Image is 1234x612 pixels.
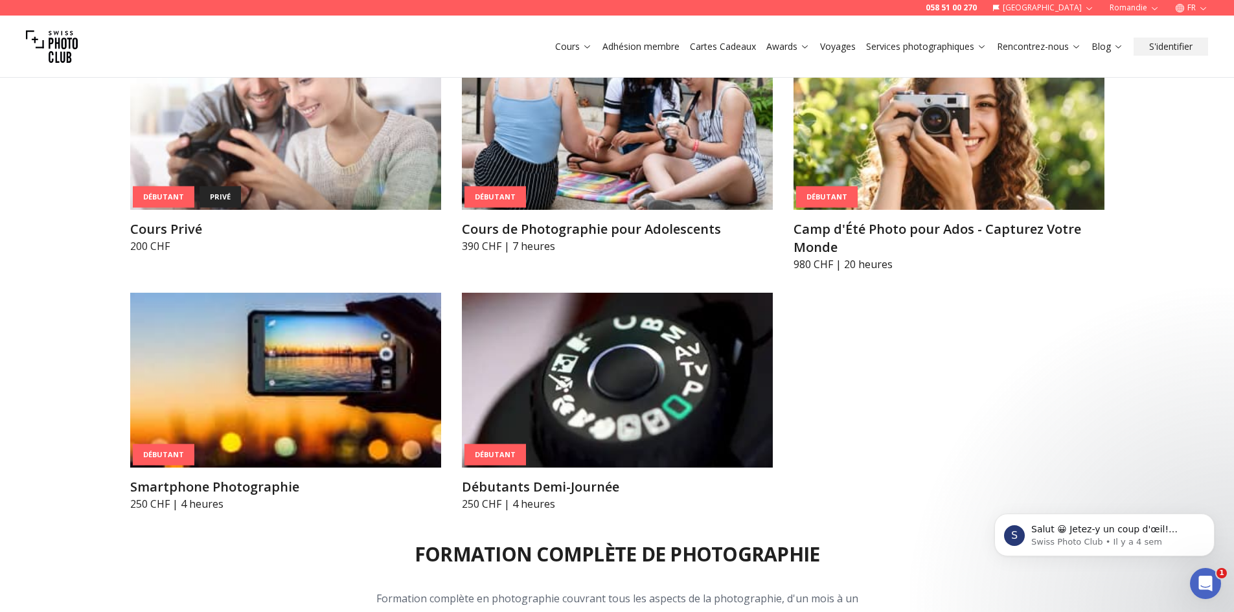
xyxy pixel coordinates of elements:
[462,478,773,496] h3: Débutants Demi-Journée
[130,35,441,210] img: Cours Privé
[861,38,992,56] button: Services photographiques
[815,38,861,56] button: Voyages
[1091,40,1123,53] a: Blog
[796,187,858,208] div: Débutant
[975,486,1234,577] iframe: Intercom notifications message
[992,38,1086,56] button: Rencontrez-nous
[462,293,773,512] a: Débutants Demi-JournéeDébutantDébutants Demi-Journée250 CHF | 4 heures
[794,35,1104,272] a: Camp d'Été Photo pour Ados - Capturez Votre MondeDébutantCamp d'Été Photo pour Ados - Capturez Vo...
[926,3,977,13] a: 058 51 00 270
[794,35,1104,210] img: Camp d'Été Photo pour Ados - Capturez Votre Monde
[820,40,856,53] a: Voyages
[794,256,1104,272] p: 980 CHF | 20 heures
[462,238,773,254] p: 390 CHF | 7 heures
[415,543,820,566] h2: Formation complète de photographie
[1134,38,1208,56] button: S'identifier
[200,187,241,208] div: privé
[130,238,441,254] p: 200 CHF
[462,35,773,254] a: Cours de Photographie pour AdolescentsDébutantCours de Photographie pour Adolescents390 CHF | 7 h...
[130,35,441,254] a: Cours PrivéDébutantprivéCours Privé200 CHF
[1217,568,1227,578] span: 1
[130,293,441,512] a: Smartphone PhotographieDébutantSmartphone Photographie250 CHF | 4 heures
[464,187,526,208] div: Débutant
[130,293,441,468] img: Smartphone Photographie
[462,35,773,210] img: Cours de Photographie pour Adolescents
[26,21,78,73] img: Swiss photo club
[130,496,441,512] p: 250 CHF | 4 heures
[462,220,773,238] h3: Cours de Photographie pour Adolescents
[1190,568,1221,599] iframe: Intercom live chat
[761,38,815,56] button: Awards
[130,478,441,496] h3: Smartphone Photographie
[794,220,1104,256] h3: Camp d'Été Photo pour Ados - Capturez Votre Monde
[133,187,194,208] div: Débutant
[597,38,685,56] button: Adhésion membre
[555,40,592,53] a: Cours
[133,444,194,466] div: Débutant
[866,40,987,53] a: Services photographiques
[130,220,441,238] h3: Cours Privé
[462,293,773,468] img: Débutants Demi-Journée
[602,40,680,53] a: Adhésion membre
[685,38,761,56] button: Cartes Cadeaux
[766,40,810,53] a: Awards
[997,40,1081,53] a: Rencontrez-nous
[1086,38,1128,56] button: Blog
[550,38,597,56] button: Cours
[462,496,773,512] p: 250 CHF | 4 heures
[690,40,756,53] a: Cartes Cadeaux
[464,444,526,466] div: Débutant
